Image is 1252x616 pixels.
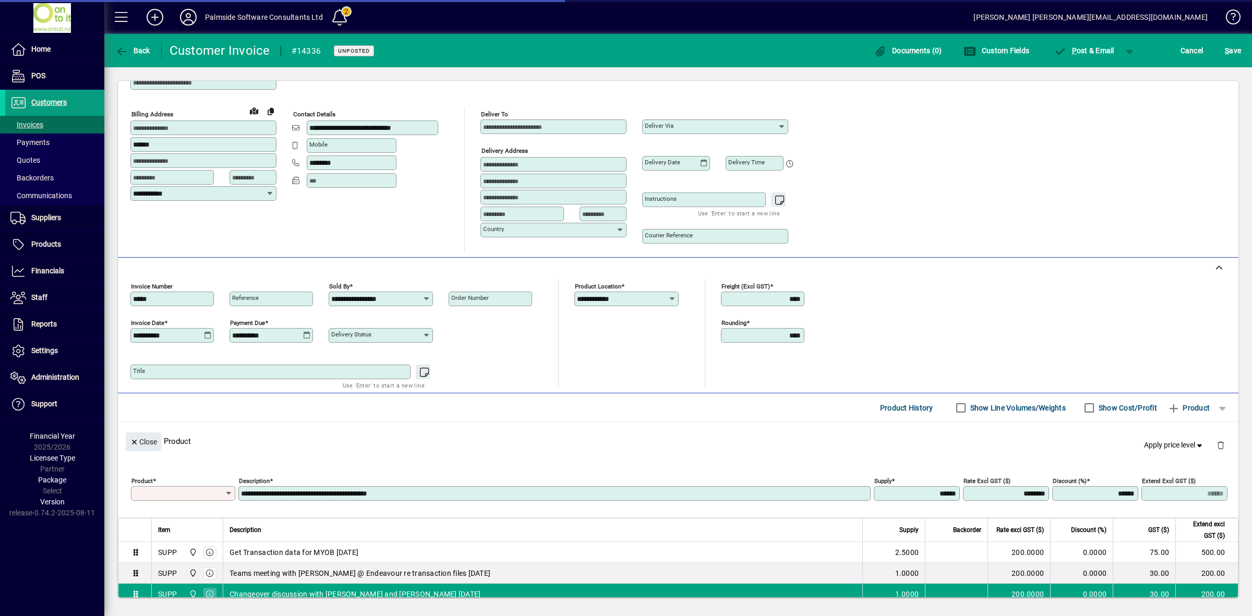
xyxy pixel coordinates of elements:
span: Licensee Type [30,454,75,462]
button: Delete [1208,432,1233,457]
a: Support [5,391,104,417]
a: Knowledge Base [1218,2,1239,36]
span: POS [31,71,45,80]
mat-label: Sold by [329,283,350,290]
mat-label: Product [131,477,153,485]
mat-label: Title [133,367,145,375]
td: 200.00 [1175,584,1238,605]
mat-label: Discount (%) [1053,477,1087,485]
a: Communications [5,187,104,204]
span: Backorder [953,524,981,536]
span: Financial Year [30,432,75,440]
span: Teams meeting with [PERSON_NAME] @ Endeavour re transaction files [DATE] [230,568,490,578]
span: Administration [31,373,79,381]
mat-label: Extend excl GST ($) [1142,477,1196,485]
label: Show Cost/Profit [1097,403,1157,413]
span: P [1072,46,1077,55]
span: Communications [10,191,72,200]
td: 500.00 [1175,542,1238,563]
span: Suppliers [31,213,61,222]
mat-label: Deliver To [481,111,508,118]
mat-label: Freight (excl GST) [721,283,770,290]
div: #14336 [292,43,321,59]
td: 200.00 [1175,563,1238,584]
button: Product History [876,398,937,417]
div: SUPP [158,547,177,558]
span: Christchurch [186,567,198,579]
a: Suppliers [5,205,104,231]
span: Staff [31,293,47,301]
mat-label: Product location [575,283,621,290]
mat-label: Deliver via [645,122,673,129]
a: Administration [5,365,104,391]
a: Staff [5,285,104,311]
span: Get Transaction data for MYOB [DATE] [230,547,358,558]
div: 200.0000 [994,547,1044,558]
mat-label: Rate excl GST ($) [964,477,1010,485]
span: Back [115,46,150,55]
button: Close [126,432,161,451]
app-page-header-button: Delete [1208,440,1233,450]
span: Custom Fields [964,46,1029,55]
div: [PERSON_NAME] [PERSON_NAME][EMAIL_ADDRESS][DOMAIN_NAME] [973,9,1208,26]
span: 2.5000 [895,547,919,558]
div: 200.0000 [994,589,1044,599]
button: Cancel [1178,41,1206,60]
mat-label: Payment due [230,319,265,327]
span: Changeover discussion with [PERSON_NAME] and [PERSON_NAME] [DATE] [230,589,480,599]
a: Payments [5,134,104,151]
span: Package [38,476,66,484]
span: Documents (0) [874,46,942,55]
button: Post & Email [1049,41,1119,60]
a: Reports [5,311,104,337]
span: Invoices [10,120,43,129]
app-page-header-button: Close [123,437,164,446]
mat-label: Invoice number [131,283,173,290]
span: ost & Email [1054,46,1114,55]
button: Copy to Delivery address [262,103,279,119]
a: Products [5,232,104,258]
button: Documents (0) [872,41,945,60]
mat-hint: Use 'Enter' to start a new line [698,207,780,219]
span: Product [1167,400,1210,416]
td: 30.00 [1113,563,1175,584]
span: Christchurch [186,547,198,558]
div: Customer Invoice [170,42,270,59]
span: Unposted [338,47,370,54]
button: Add [138,8,172,27]
span: Product History [880,400,933,416]
a: View on map [246,102,262,119]
span: Quotes [10,156,40,164]
td: 0.0000 [1050,542,1113,563]
span: Payments [10,138,50,147]
td: 0.0000 [1050,584,1113,605]
a: Settings [5,338,104,364]
span: 1.0000 [895,589,919,599]
span: S [1225,46,1229,55]
span: Apply price level [1144,440,1205,451]
button: Back [113,41,153,60]
a: Financials [5,258,104,284]
span: ave [1225,42,1241,59]
label: Show Line Volumes/Weights [968,403,1066,413]
a: Invoices [5,116,104,134]
div: Palmside Software Consultants Ltd [205,9,323,26]
div: Product [118,422,1238,460]
mat-label: Delivery time [728,159,765,166]
mat-label: Invoice date [131,319,164,327]
button: Custom Fields [961,41,1032,60]
mat-label: Rounding [721,319,747,327]
mat-label: Order number [451,294,489,301]
mat-hint: Use 'Enter' to start a new line [343,379,425,391]
span: Backorders [10,174,54,182]
td: 75.00 [1113,542,1175,563]
button: Profile [172,8,205,27]
span: Discount (%) [1071,524,1106,536]
app-page-header-button: Back [104,41,162,60]
mat-label: Description [239,477,270,485]
button: Apply price level [1140,436,1209,455]
button: Product [1162,398,1215,417]
mat-label: Mobile [309,141,328,148]
span: Description [230,524,261,536]
mat-label: Delivery date [645,159,680,166]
